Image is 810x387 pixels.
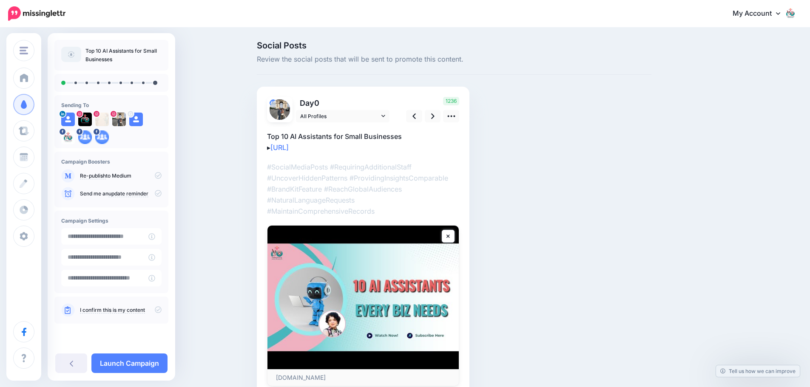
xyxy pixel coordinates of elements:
[724,3,797,24] a: My Account
[61,113,75,126] img: user_default_image.png
[61,102,162,108] h4: Sending To
[78,130,92,144] img: aDtjnaRy1nj-bsa139534.png
[276,374,450,381] p: [DOMAIN_NAME]
[80,172,106,179] a: Re-publish
[61,158,162,165] h4: Campaign Boosters
[80,190,162,198] p: Send me an
[61,47,81,62] img: article-default-image-icon.png
[95,130,109,144] img: aDtjnaRy1nj-bsa139535.png
[257,41,651,50] span: Social Posts
[300,112,379,121] span: All Profiles
[270,99,290,120] img: 223274431_207235061409589_3165409955215223380_n-bsa154803.jpg
[314,99,319,107] span: 0
[80,172,162,180] p: to Medium
[129,113,143,126] img: user_default_image.png
[20,47,28,54] img: menu.png
[61,130,75,144] img: 293739338_113555524758435_6240255962081998429_n-bsa139531.jpg
[78,113,92,126] img: 357774252_272542952131600_5124155199893867819_n-bsa140707.jpg
[108,190,148,197] a: update reminder
[257,54,651,65] span: Review the social posts that will be sent to promote this content.
[296,110,389,122] a: All Profiles
[61,218,162,224] h4: Campaign Settings
[296,97,391,109] p: Day
[112,113,126,126] img: 223274431_207235061409589_3165409955215223380_n-bsa154803.jpg
[8,6,65,21] img: Missinglettr
[267,131,459,153] p: Top 10 AI Assistants for Small Businesses ▸
[85,47,162,64] p: Top 10 AI Assistants for Small Businesses
[267,161,459,217] p: #SocialMediaPosts #RequiringAdditionalStaff #UncoverHiddenPatterns #ProvidingInsightsComparable #...
[443,97,459,105] span: 1236
[716,365,800,377] a: Tell us how we can improve
[270,143,289,152] a: [URL]
[80,307,145,314] a: I confirm this is my content
[95,113,109,126] img: 485211556_1235285974875661_2420593909367147222_n-bsa154802.jpg
[270,99,276,106] img: aDtjnaRy1nj-bsa139535.png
